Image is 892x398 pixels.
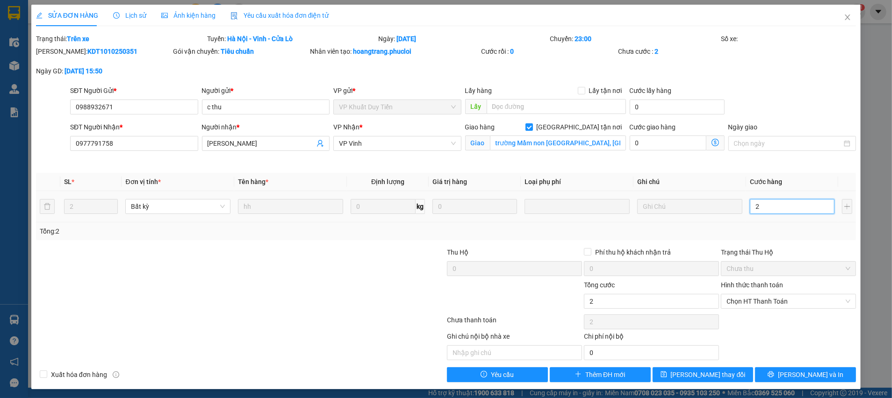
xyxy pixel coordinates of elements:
span: dollar-circle [712,139,719,146]
img: logo.jpg [12,12,58,58]
input: Nhập ghi chú [447,345,582,360]
button: save[PERSON_NAME] thay đổi [653,367,754,382]
button: exclamation-circleYêu cầu [447,367,548,382]
input: Giao tận nơi [490,135,626,150]
label: Hình thức thanh toán [721,281,783,289]
input: VD: Bàn, Ghế [238,199,343,214]
span: Giao [465,135,490,150]
span: Định lượng [371,178,404,185]
span: SỬA ĐƠN HÀNG [36,12,98,19]
div: Người gửi [202,85,330,96]
span: Tổng cước [584,281,615,289]
div: Ngày GD: [36,66,171,76]
div: Chưa thanh toán [446,315,583,331]
div: Chưa cước : [618,46,753,57]
label: Cước lấy hàng [630,87,672,94]
span: Đơn vị tính [125,178,160,185]
span: SL [64,178,72,185]
span: save [661,371,667,378]
b: Tiêu chuẩn [221,48,254,55]
span: Thu Hộ [447,249,468,256]
div: Nhân viên tạo: [310,46,479,57]
div: Trạng thái Thu Hộ [721,247,856,257]
span: Phí thu hộ khách nhận trả [591,247,675,257]
span: picture [161,12,168,19]
b: Trên xe [67,35,89,43]
span: user-add [317,140,324,147]
b: [DATE] 15:50 [65,67,102,75]
span: printer [768,371,774,378]
div: [PERSON_NAME]: [36,46,171,57]
div: Gói vận chuyển: [173,46,308,57]
div: Ghi chú nội bộ nhà xe [447,331,582,345]
div: Chi phí nội bộ [584,331,719,345]
button: plus [842,199,852,214]
img: icon [230,12,238,20]
div: Chuyến: [549,34,720,44]
span: exclamation-circle [481,371,487,378]
span: VP Nhận [333,123,360,131]
span: close [844,14,851,21]
span: edit [36,12,43,19]
span: clock-circle [113,12,120,19]
div: Ngày: [377,34,548,44]
div: Số xe: [720,34,857,44]
div: Tuyến: [206,34,377,44]
span: Giao hàng [465,123,495,131]
th: Ghi chú [633,173,746,191]
th: Loại phụ phí [521,173,633,191]
input: Ngày giao [734,138,842,149]
input: Cước lấy hàng [630,99,725,114]
input: 0 [432,199,517,214]
label: Cước giao hàng [630,123,676,131]
span: [PERSON_NAME] và In [778,370,843,380]
span: plus [575,371,582,378]
b: KDT1010250351 [87,48,137,55]
span: Giá trị hàng [432,178,467,185]
span: Lấy tận nơi [585,85,626,96]
div: Người nhận [202,122,330,132]
div: Cước rồi : [481,46,616,57]
span: Chọn HT Thanh Toán [727,294,850,308]
input: Cước giao hàng [630,135,706,150]
b: GỬI : VP Vinh [12,68,89,83]
b: hoangtrang.phucloi [353,48,411,55]
span: Tên hàng [238,178,268,185]
span: info-circle [113,371,119,378]
div: Trạng thái: [35,34,206,44]
span: VP Vinh [339,136,456,150]
div: VP gửi [333,85,461,96]
b: 23:00 [575,35,591,43]
b: Hà Nội - Vinh - Cửa Lò [227,35,293,43]
b: 0 [510,48,514,55]
b: 2 [655,48,658,55]
button: plusThêm ĐH mới [550,367,651,382]
button: Close [834,5,861,31]
span: Yêu cầu [491,370,514,380]
span: [PERSON_NAME] thay đổi [671,370,746,380]
b: [DATE] [396,35,416,43]
span: [GEOGRAPHIC_DATA] tận nơi [533,122,626,132]
span: Cước hàng [750,178,782,185]
span: kg [416,199,425,214]
span: Xuất hóa đơn hàng [47,370,111,380]
span: Lấy hàng [465,87,492,94]
span: Chưa thu [727,262,850,276]
span: Ảnh kiện hàng [161,12,216,19]
li: [PERSON_NAME], [PERSON_NAME] [87,23,391,35]
label: Ngày giao [728,123,758,131]
button: delete [40,199,55,214]
span: Lịch sử [113,12,146,19]
li: Hotline: 02386655777, 02462925925, 0944789456 [87,35,391,46]
span: Lấy [465,99,487,114]
div: SĐT Người Nhận [70,122,198,132]
span: Bất kỳ [131,199,225,213]
div: SĐT Người Gửi [70,85,198,96]
input: Ghi Chú [637,199,742,214]
span: Yêu cầu xuất hóa đơn điện tử [230,12,329,19]
span: Thêm ĐH mới [585,370,625,380]
div: Tổng: 2 [40,226,345,236]
button: printer[PERSON_NAME] và In [755,367,856,382]
input: Dọc đường [487,99,626,114]
span: VP Khuất Duy Tiến [339,100,456,114]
